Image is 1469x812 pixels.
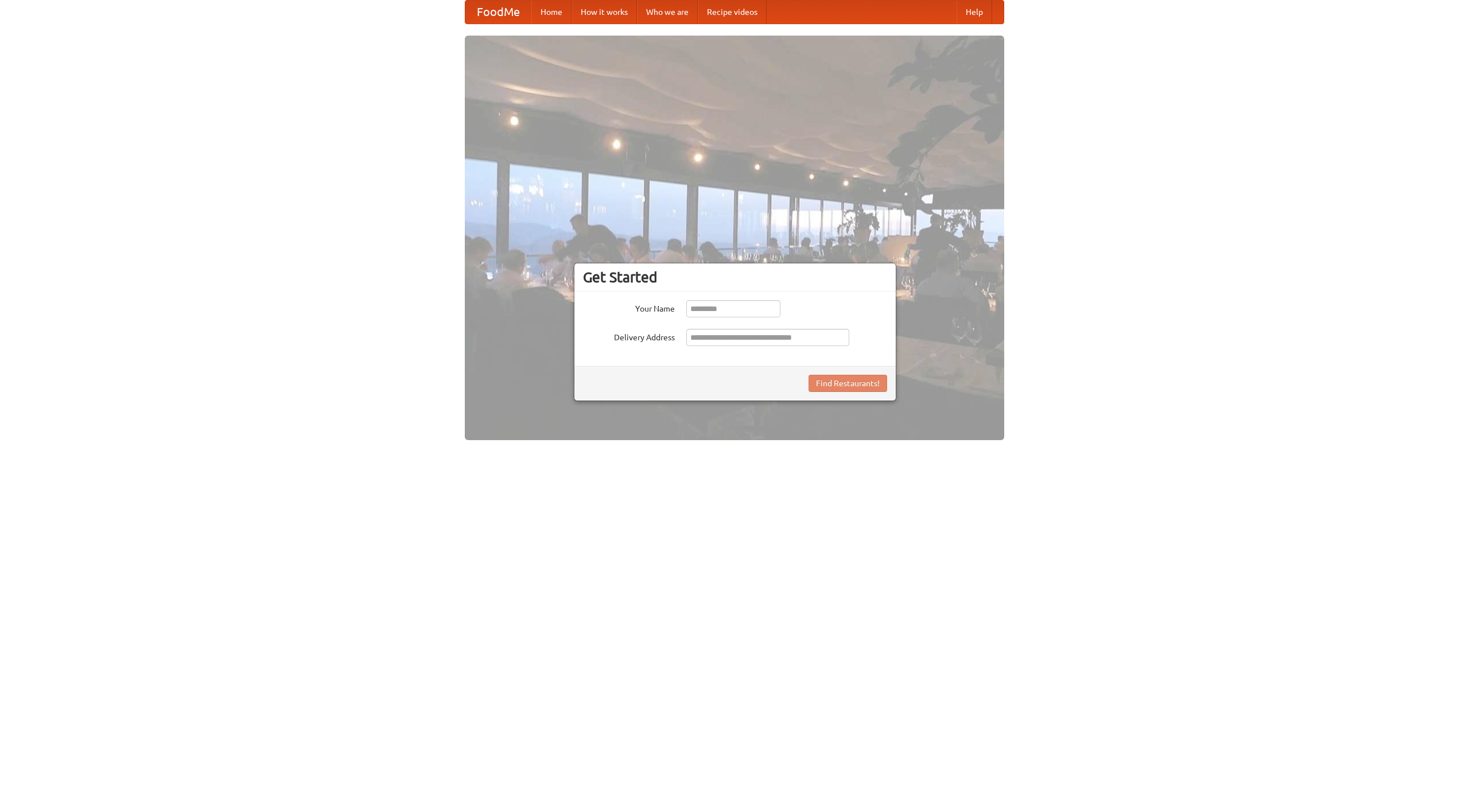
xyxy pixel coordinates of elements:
a: Help [957,1,992,24]
a: Home [531,1,572,24]
a: Recipe videos [698,1,767,24]
a: FoodMe [465,1,531,24]
label: Your Name [583,300,675,314]
a: How it works [572,1,637,24]
a: Who we are [637,1,698,24]
button: Find Restaurants! [809,375,887,392]
label: Delivery Address [583,329,675,343]
h3: Get Started [583,269,887,286]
